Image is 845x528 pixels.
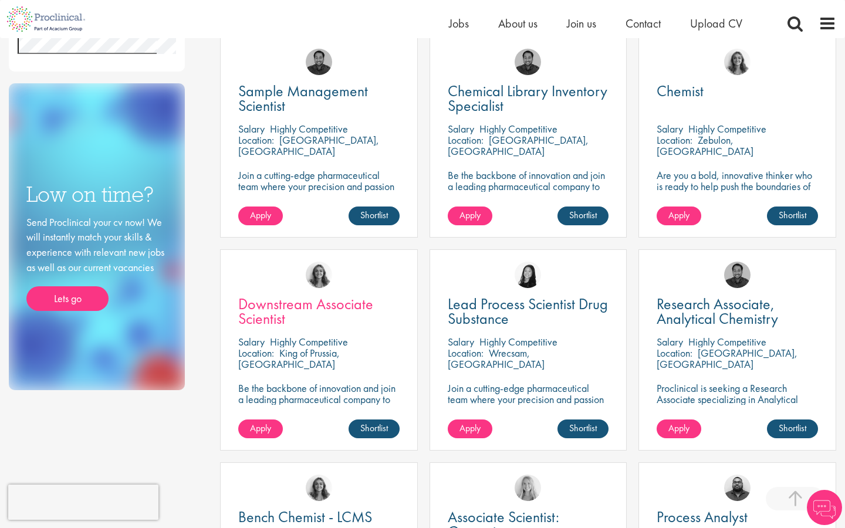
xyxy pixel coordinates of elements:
p: Are you a bold, innovative thinker who is ready to help push the boundaries of science and make a... [657,170,818,214]
a: Apply [448,207,492,225]
a: Shortlist [349,419,400,438]
a: Shortlist [767,207,818,225]
a: Apply [657,207,701,225]
h3: Low on time? [26,183,167,206]
a: Apply [448,419,492,438]
span: Salary [238,122,265,136]
p: Highly Competitive [479,335,557,348]
a: Bench Chemist - LCMS [238,510,400,524]
img: Chatbot [807,490,842,525]
span: Location: [657,346,692,360]
img: Ashley Bennett [724,475,751,501]
p: [GEOGRAPHIC_DATA], [GEOGRAPHIC_DATA] [448,133,589,158]
img: Mike Raletz [515,49,541,75]
a: Sample Management Scientist [238,84,400,113]
span: Sample Management Scientist [238,81,368,116]
div: Send Proclinical your cv now! We will instantly match your skills & experience with relevant new ... [26,215,167,312]
span: Apply [459,422,481,434]
a: Process Analyst [657,510,818,524]
a: Research Associate, Analytical Chemistry [657,297,818,326]
p: Wrecsam, [GEOGRAPHIC_DATA] [448,346,545,371]
p: Be the backbone of innovation and join a leading pharmaceutical company to help keep life-changin... [238,383,400,427]
img: Shannon Briggs [515,475,541,501]
span: Research Associate, Analytical Chemistry [657,294,778,329]
a: Apply [657,419,701,438]
a: Shortlist [557,207,609,225]
p: Zebulon, [GEOGRAPHIC_DATA] [657,133,753,158]
img: Jackie Cerchio [306,475,332,501]
span: Bench Chemist - LCMS [238,507,372,527]
span: Salary [238,335,265,348]
span: Process Analyst [657,507,748,527]
span: Salary [657,122,683,136]
span: Salary [657,335,683,348]
span: Location: [448,346,484,360]
span: Location: [448,133,484,147]
a: Lead Process Scientist Drug Substance [448,297,609,326]
span: Apply [250,422,271,434]
a: Upload CV [690,16,742,31]
p: Highly Competitive [479,122,557,136]
span: Downstream Associate Scientist [238,294,373,329]
a: Apply [238,419,283,438]
p: [GEOGRAPHIC_DATA], [GEOGRAPHIC_DATA] [657,346,797,371]
p: [GEOGRAPHIC_DATA], [GEOGRAPHIC_DATA] [238,133,379,158]
span: Salary [448,335,474,348]
img: Jackie Cerchio [306,262,332,288]
p: Join a cutting-edge pharmaceutical team where your precision and passion for quality will help sh... [448,383,609,427]
span: Salary [448,122,474,136]
span: Apply [668,422,689,434]
a: About us [498,16,538,31]
p: Be the backbone of innovation and join a leading pharmaceutical company to help keep life-changin... [448,170,609,214]
p: Join a cutting-edge pharmaceutical team where your precision and passion for quality will help sh... [238,170,400,214]
span: Apply [668,209,689,221]
span: Chemical Library Inventory Specialist [448,81,607,116]
p: Proclinical is seeking a Research Associate specializing in Analytical Chemistry for a contract r... [657,383,818,438]
span: Apply [459,209,481,221]
img: Mike Raletz [724,262,751,288]
a: Shortlist [349,207,400,225]
span: Location: [238,346,274,360]
p: Highly Competitive [270,335,348,348]
a: Contact [626,16,661,31]
a: Chemical Library Inventory Specialist [448,84,609,113]
p: Highly Competitive [688,335,766,348]
span: Chemist [657,81,704,101]
span: Apply [250,209,271,221]
a: Jobs [449,16,469,31]
span: Lead Process Scientist Drug Substance [448,294,608,329]
img: Jackie Cerchio [724,49,751,75]
img: Mike Raletz [306,49,332,75]
p: King of Prussia, [GEOGRAPHIC_DATA] [238,346,340,371]
a: Shortlist [557,419,609,438]
a: Apply [238,207,283,225]
a: Chemist [657,84,818,99]
span: Location: [657,133,692,147]
span: Location: [238,133,274,147]
p: Highly Competitive [270,122,348,136]
a: Lets go [26,286,109,311]
a: Join us [567,16,596,31]
a: Downstream Associate Scientist [238,297,400,326]
a: Shortlist [767,419,818,438]
iframe: reCAPTCHA [8,485,158,520]
p: Highly Competitive [688,122,766,136]
img: Numhom Sudsok [515,262,541,288]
